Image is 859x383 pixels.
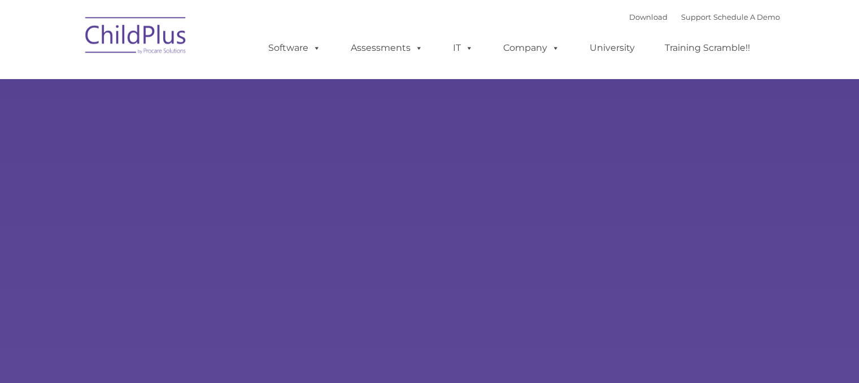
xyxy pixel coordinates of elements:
[578,37,646,59] a: University
[442,37,485,59] a: IT
[339,37,434,59] a: Assessments
[257,37,332,59] a: Software
[681,12,711,21] a: Support
[629,12,780,21] font: |
[629,12,668,21] a: Download
[653,37,761,59] a: Training Scramble!!
[492,37,571,59] a: Company
[713,12,780,21] a: Schedule A Demo
[80,9,193,66] img: ChildPlus by Procare Solutions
